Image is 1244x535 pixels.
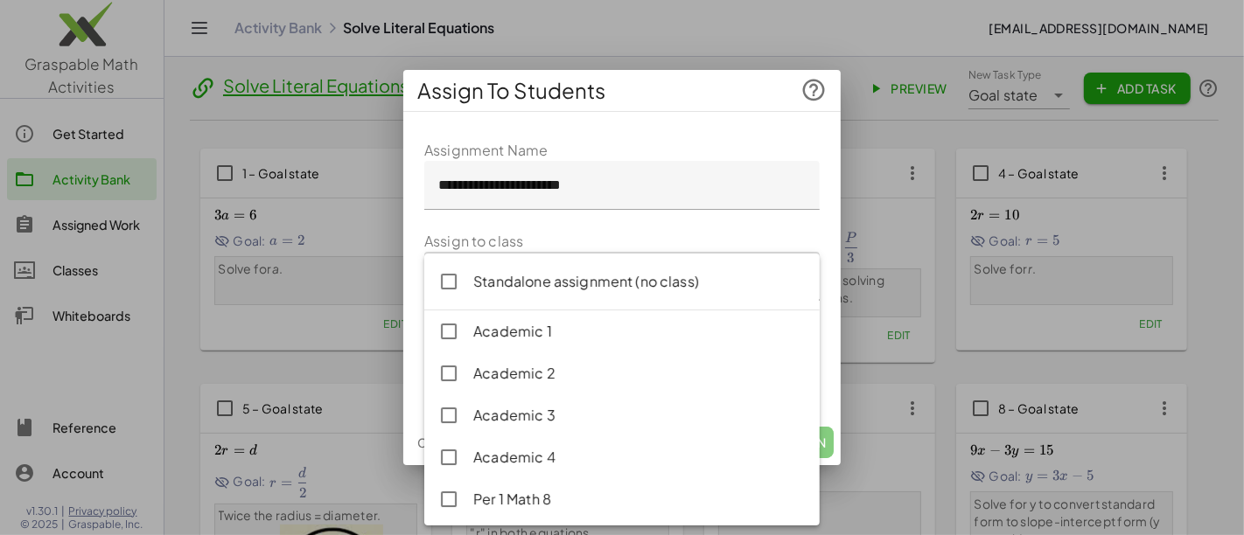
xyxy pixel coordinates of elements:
span: Assign To Students [417,77,605,105]
button: Cancel [410,427,476,458]
span: Cancel [417,434,469,450]
label: Assign to class [424,231,523,252]
label: Assessment Mode [456,315,579,357]
label: Assignment Name [424,140,548,161]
